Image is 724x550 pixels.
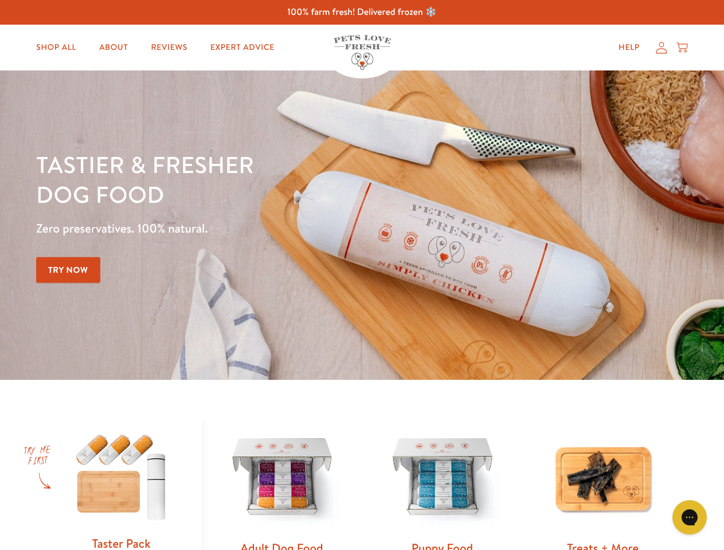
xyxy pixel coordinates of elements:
[36,150,471,209] h1: Tastier & fresher dog food
[90,36,137,59] a: About
[142,36,196,59] a: Reviews
[334,35,391,70] img: Pets Love Fresh
[27,36,85,59] a: Shop All
[609,36,649,59] a: Help
[36,218,471,239] p: Zero preservatives. 100% natural.
[201,36,284,59] a: Expert Advice
[36,257,100,283] a: Try Now
[667,496,713,539] iframe: Gorgias live chat messenger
